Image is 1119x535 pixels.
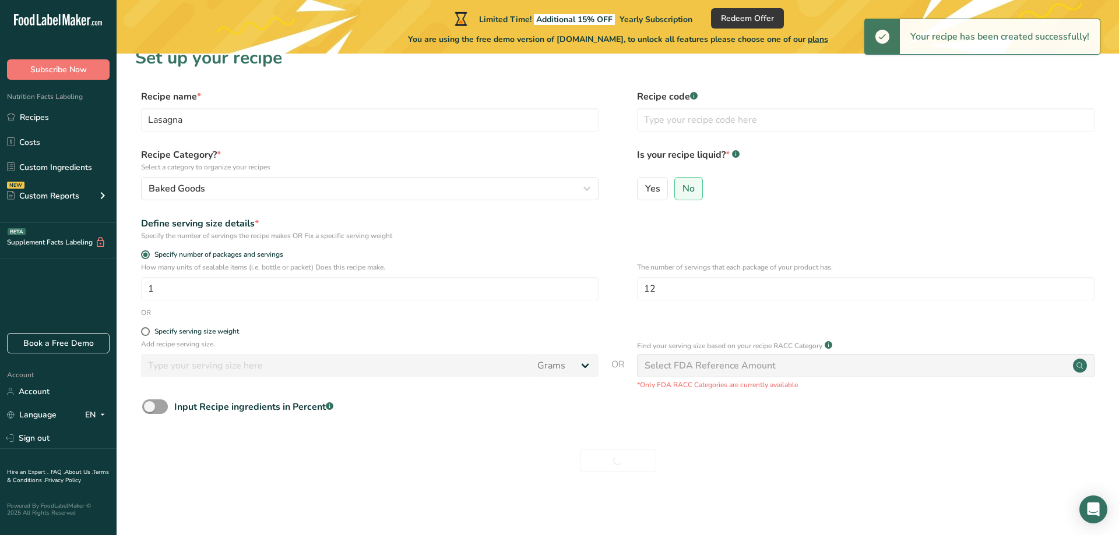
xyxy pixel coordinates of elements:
a: FAQ . [51,468,65,476]
span: Yearly Subscription [620,14,692,25]
div: Specify serving size weight [154,327,239,336]
span: Specify number of packages and servings [150,250,283,259]
p: The number of servings that each package of your product has. [637,262,1095,272]
a: Privacy Policy [45,476,81,484]
div: Limited Time! [452,12,692,26]
span: Yes [645,183,660,194]
span: plans [808,34,828,45]
a: Language [7,405,57,425]
div: Your recipe has been created successfully! [900,19,1100,54]
a: Book a Free Demo [7,333,110,353]
a: About Us . [65,468,93,476]
h1: Set up your recipe [135,45,1100,71]
input: Type your recipe name here [141,108,599,132]
div: Powered By FoodLabelMaker © 2025 All Rights Reserved [7,502,110,516]
div: BETA [8,228,26,235]
span: OR [611,357,625,390]
div: EN [85,408,110,422]
p: How many units of sealable items (i.e. bottle or packet) Does this recipe make. [141,262,599,272]
label: Recipe code [637,90,1095,104]
button: Redeem Offer [711,8,784,29]
input: Type your recipe code here [637,108,1095,132]
button: Baked Goods [141,177,599,200]
label: Recipe name [141,90,599,104]
label: Recipe Category? [141,148,599,172]
span: No [682,183,695,194]
div: Select FDA Reference Amount [645,359,776,373]
div: Custom Reports [7,190,79,202]
span: You are using the free demo version of [DOMAIN_NAME], to unlock all features please choose one of... [408,33,828,45]
div: Define serving size details [141,217,599,231]
p: Add recipe serving size. [141,339,599,349]
p: Select a category to organize your recipes [141,162,599,172]
span: Baked Goods [149,182,205,196]
label: Is your recipe liquid? [637,148,1095,172]
div: Open Intercom Messenger [1079,495,1107,523]
div: Input Recipe ingredients in Percent [174,400,333,414]
div: NEW [7,182,24,189]
input: Type your serving size here [141,354,530,377]
p: Find your serving size based on your recipe RACC Category [637,341,822,351]
div: OR [141,307,151,318]
p: *Only FDA RACC Categories are currently available [637,380,1095,390]
span: Additional 15% OFF [534,14,615,25]
span: Subscribe Now [30,63,87,76]
span: Redeem Offer [721,12,774,24]
div: Specify the number of servings the recipe makes OR Fix a specific serving weight [141,231,599,241]
a: Terms & Conditions . [7,468,109,484]
button: Subscribe Now [7,59,110,80]
a: Hire an Expert . [7,468,48,476]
